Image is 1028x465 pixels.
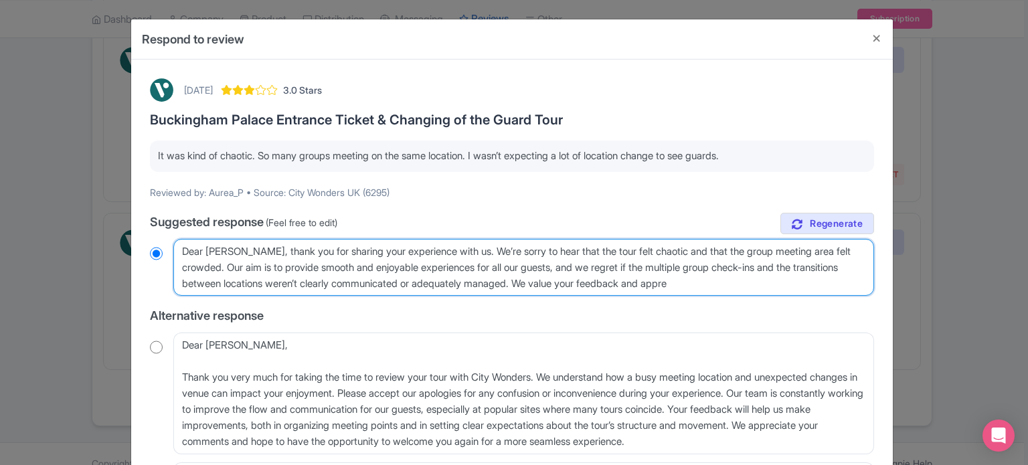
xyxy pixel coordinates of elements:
[780,213,874,235] a: Regenerate
[142,30,244,48] h4: Respond to review
[173,333,874,454] textarea: Dear [PERSON_NAME], Thank you very much for taking the time to review your tour with City Wonders...
[184,83,213,97] div: [DATE]
[283,83,322,97] span: 3.0 Stars
[266,217,337,228] span: (Feel free to edit)
[982,420,1015,452] div: Open Intercom Messenger
[150,78,173,102] img: Viator Logo
[861,19,893,58] button: Close
[810,217,863,230] span: Regenerate
[150,112,874,127] h3: Buckingham Palace Entrance Ticket & Changing of the Guard Tour
[150,308,264,322] span: Alternative response
[158,149,866,164] p: It was kind of chaotic. So many groups meeting on the same location. I wasn’t expecting a lot of ...
[173,239,874,296] textarea: Dear [PERSON_NAME], Thank you for sharing your experience with us. We’re sorry to hear that the t...
[150,215,264,229] span: Suggested response
[150,185,874,199] p: Reviewed by: Aurea_P • Source: City Wonders UK (6295)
